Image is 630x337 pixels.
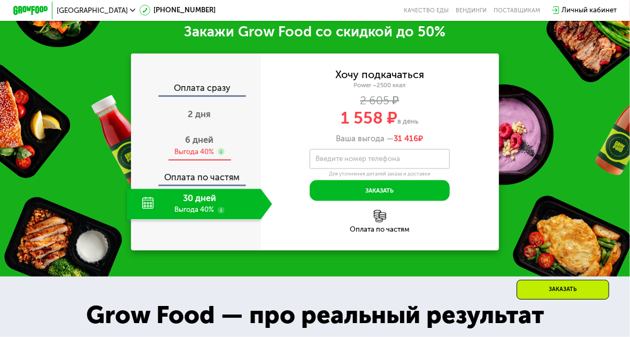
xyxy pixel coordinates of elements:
[67,297,563,334] div: Grow Food — про реальный результат
[310,171,450,178] div: Для уточнения деталей заказа и доставки
[394,134,419,144] span: 31 416
[261,96,499,106] div: 2 605 ₽
[394,135,424,144] span: ₽
[261,226,499,233] div: Оплата по частям
[188,109,211,119] span: 2 дня
[261,135,499,144] div: Ваша выгода —
[398,118,419,126] span: в день
[494,7,540,14] div: поставщикам
[186,135,214,145] span: 6 дней
[261,82,499,90] div: Power ~2500 ккал
[456,7,487,14] a: Вендинги
[341,109,398,128] span: 1 558 ₽
[140,5,216,16] a: [PHONE_NUMBER]
[310,180,450,201] button: Заказать
[404,7,449,14] a: Качество еды
[374,210,386,223] img: l6xcnZfty9opOoJh.png
[517,280,609,300] div: Заказать
[57,7,128,14] span: [GEOGRAPHIC_DATA]
[132,84,261,95] div: Оплата сразу
[132,165,261,185] div: Оплата по частям
[335,71,424,80] div: Хочу подкачаться
[316,157,400,162] label: Введите номер телефона
[174,147,214,157] div: Выгода 40%
[562,5,617,16] div: Личный кабинет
